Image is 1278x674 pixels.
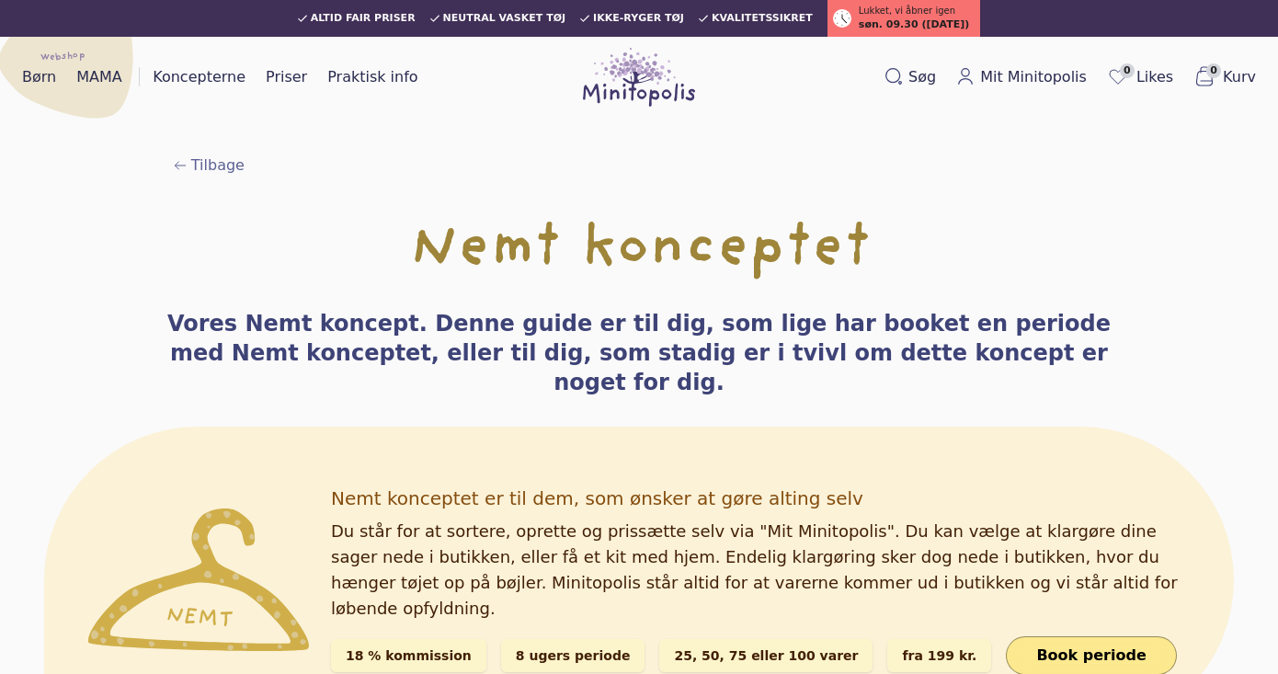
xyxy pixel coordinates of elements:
p: Du står for at sortere, oprette og prissætte selv via "Mit Minitopolis". Du kan vælge at klargøre... [331,519,1190,622]
a: Praktisk info [320,63,425,92]
span: Kvalitetssikret [712,13,813,24]
a: Koncepterne [145,63,253,92]
a: Mit Minitopolis [949,63,1094,92]
a: Priser [258,63,314,92]
div: 18 % kommission [331,639,486,672]
button: Søg [877,63,943,92]
a: Tilbage [173,154,245,177]
span: Mit Minitopolis [980,66,1087,88]
span: Ikke-ryger tøj [593,13,684,24]
button: 0Kurv [1186,62,1263,93]
span: Neutral vasket tøj [443,13,566,24]
img: Minitopolis logo [583,48,695,107]
img: Minitopolis' gule bøjle der i denne sammenhæng symboliserer Nemt konceptet [88,508,309,652]
h3: Vores Nemt koncept. Denne guide er til dig, som lige har booket en periode med Nemt konceptet, el... [143,309,1135,397]
span: Kurv [1223,66,1256,88]
span: Søg [908,66,936,88]
div: 8 ugers periode [501,639,645,672]
div: Nemt konceptet er til dem, som ønsker at gøre alting selv [331,486,1190,511]
a: 0Likes [1100,62,1181,93]
span: 0 [1120,63,1135,78]
span: Lukket, vi åbner igen [859,4,955,17]
a: Børn [15,63,63,92]
span: Likes [1136,66,1173,88]
div: fra 199 kr. [887,639,991,672]
span: Tilbage [191,154,245,177]
span: Altid fair priser [311,13,416,24]
h1: Nemt konceptet [410,221,869,280]
span: søn. 09.30 ([DATE]) [859,17,969,33]
span: 0 [1206,63,1221,78]
div: 25, 50, 75 eller 100 varer [659,639,873,672]
a: MAMA [69,63,130,92]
